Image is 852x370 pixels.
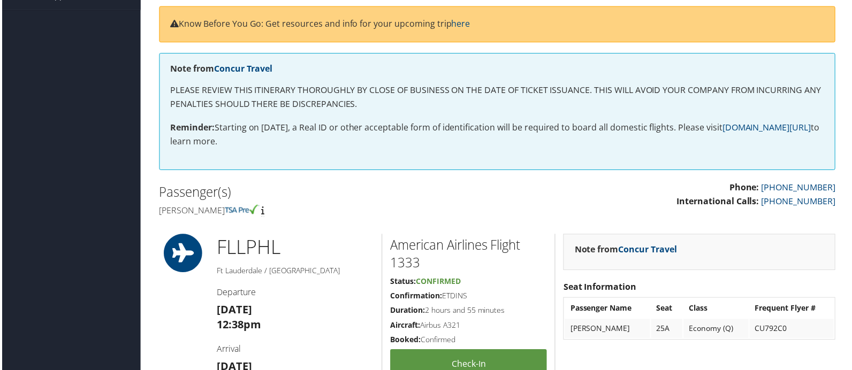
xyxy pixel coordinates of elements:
strong: Aircraft: [390,322,420,332]
td: [PERSON_NAME] [566,321,651,340]
h4: Departure [216,288,374,299]
a: [PHONE_NUMBER] [763,182,838,194]
p: Know Before You Go: Get resources and info for your upcoming trip [169,18,826,32]
h2: Passenger(s) [158,184,490,202]
strong: Seat Information [564,282,637,294]
td: CU792C0 [751,321,836,340]
h5: 2 hours and 55 minutes [390,307,547,318]
h1: FLL PHL [216,235,374,262]
th: Class [685,300,750,320]
a: Concur Travel [213,63,272,75]
strong: International Calls: [678,196,761,208]
h5: Ft Lauderdale / [GEOGRAPHIC_DATA] [216,267,374,277]
h5: ETDINS [390,292,547,303]
td: 25A [652,321,684,340]
a: here [452,18,470,30]
p: Starting on [DATE], a Real ID or other acceptable form of identification will be required to boar... [169,122,826,149]
strong: 12:38pm [216,319,260,334]
span: Confirmed [416,277,461,288]
strong: Note from [169,63,272,75]
strong: [DATE] [216,304,251,319]
strong: Reminder: [169,122,214,134]
th: Passenger Name [566,300,651,320]
a: [DOMAIN_NAME][URL] [724,122,813,134]
a: Concur Travel [619,245,678,257]
th: Seat [652,300,684,320]
h4: Arrival [216,345,374,357]
h2: American Airlines Flight 1333 [390,237,547,273]
h5: Airbus A321 [390,322,547,333]
strong: Confirmation: [390,292,442,302]
td: Economy (Q) [685,321,750,340]
img: tsa-precheck.png [224,206,258,215]
th: Frequent Flyer # [751,300,836,320]
strong: Duration: [390,307,425,317]
a: [PHONE_NUMBER] [763,196,838,208]
h5: Confirmed [390,336,547,347]
h4: [PERSON_NAME] [158,206,490,218]
strong: Phone: [731,182,761,194]
p: PLEASE REVIEW THIS ITINERARY THOROUGHLY BY CLOSE OF BUSINESS ON THE DATE OF TICKET ISSUANCE. THIS... [169,84,826,111]
strong: Booked: [390,336,421,346]
strong: Status: [390,277,416,288]
strong: Note from [575,245,678,257]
